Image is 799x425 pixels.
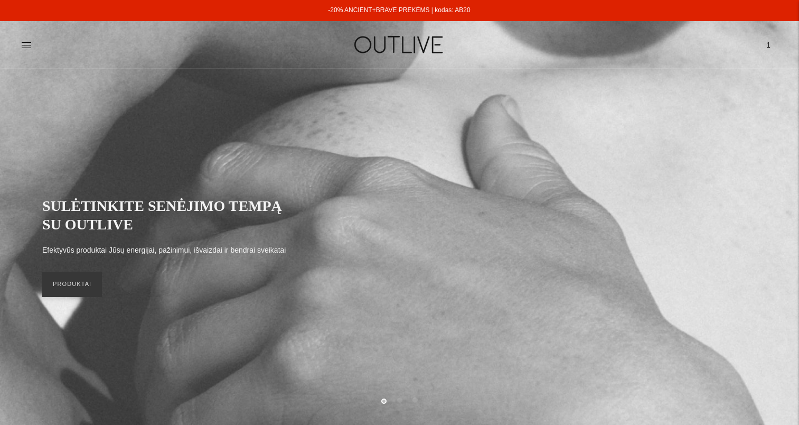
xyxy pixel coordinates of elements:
span: 1 [761,38,776,52]
a: PRODUKTAI [42,272,102,297]
img: OUTLIVE [334,26,466,63]
a: 1 [759,33,778,57]
button: Move carousel to slide 3 [412,398,418,403]
button: Move carousel to slide 1 [381,399,387,404]
p: Efektyvūs produktai Jūsų energijai, pažinimui, išvaizdai ir bendrai sveikatai [42,244,286,257]
button: Move carousel to slide 2 [397,398,402,403]
h2: SULĖTINKITE SENĖJIMO TEMPĄ SU OUTLIVE [42,197,296,234]
a: -20% ANCIENT+BRAVE PREKĖMS | kodas: AB20 [328,6,470,14]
